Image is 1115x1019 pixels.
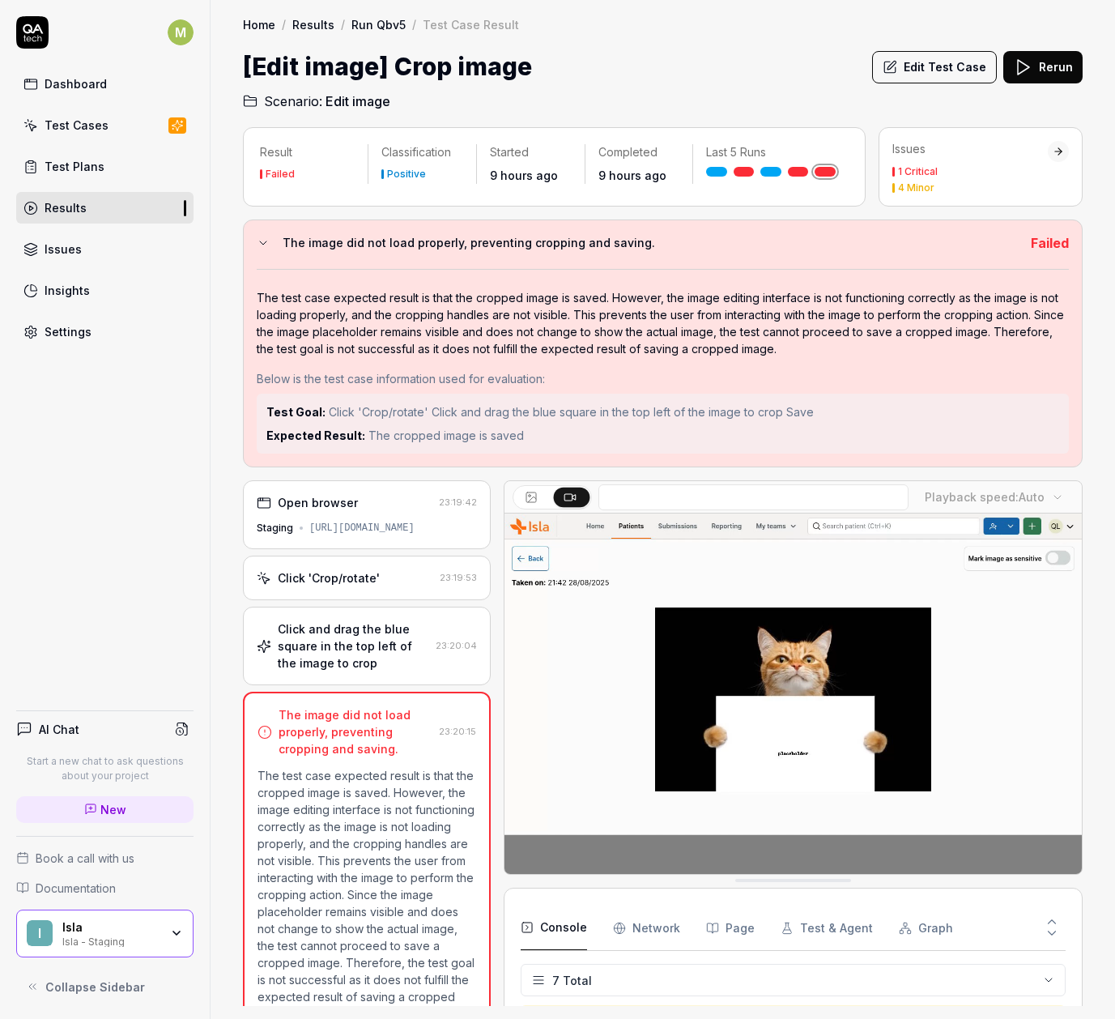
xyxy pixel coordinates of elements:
span: The cropped image is saved [368,428,524,442]
strong: Expected Result: [266,428,365,442]
p: Start a new chat to ask questions about your project [16,754,194,783]
a: Issues [16,233,194,265]
button: Console [521,906,587,951]
div: 1 Critical [898,167,938,177]
div: 4 Minor [898,183,934,193]
a: Scenario:Edit image [243,92,390,111]
button: IIslaIsla - Staging [16,910,194,958]
span: New [100,801,126,818]
div: Issues [45,241,82,258]
span: Scenario: [261,92,322,111]
button: Graph [899,906,953,951]
a: New [16,796,194,823]
button: Rerun [1003,51,1083,83]
a: Insights [16,275,194,306]
div: Results [45,199,87,216]
div: Open browser [278,494,358,511]
span: Click 'Crop/rotate' Click and drag the blue square in the top left of the image to crop Save [329,405,814,419]
div: Click and drag the blue square in the top left of the image to crop [278,620,429,672]
a: Documentation [16,880,194,897]
span: I [27,920,53,946]
button: M [168,16,194,49]
p: Completed [598,144,680,160]
div: The image did not load properly, preventing cropping and saving. [279,706,432,757]
p: Result [260,144,355,160]
a: Run Qbv5 [351,16,406,32]
div: Insights [45,282,90,299]
a: Book a call with us [16,850,194,867]
div: Dashboard [45,75,107,92]
p: Started [490,144,572,160]
time: 23:19:53 [440,572,477,583]
button: Test & Agent [781,906,873,951]
div: Test Cases [45,117,109,134]
button: Collapse Sidebar [16,970,194,1003]
span: Documentation [36,880,116,897]
div: / [282,16,286,32]
button: Page [706,906,755,951]
h1: [Edit image] Crop image [243,49,532,85]
div: Staging [257,521,293,535]
time: 9 hours ago [490,168,558,182]
time: 23:20:15 [439,726,476,737]
a: Results [292,16,334,32]
span: M [168,19,194,45]
a: Settings [16,316,194,347]
h3: The image did not load properly, preventing cropping and saving. [283,233,1018,253]
div: Test Case Result [423,16,519,32]
div: Isla [62,920,160,935]
div: Failed [266,169,295,179]
div: / [341,16,345,32]
div: Isla - Staging [62,934,160,947]
div: Below is the test case information used for evaluation: [257,370,1069,387]
button: Edit Test Case [872,51,997,83]
a: Home [243,16,275,32]
a: Test Plans [16,151,194,182]
a: Test Cases [16,109,194,141]
a: Results [16,192,194,224]
div: [URL][DOMAIN_NAME] [309,521,415,535]
button: The image did not load properly, preventing cropping and saving. [257,233,1018,253]
p: Last 5 Runs [706,144,836,160]
span: Failed [1031,235,1069,251]
div: Issues [892,141,1048,157]
div: The test case expected result is that the cropped image is saved. However, the image editing inte... [257,289,1069,357]
time: 23:19:42 [439,497,477,508]
span: Edit image [326,92,390,111]
div: Click 'Crop/rotate' [278,569,380,586]
div: / [412,16,416,32]
a: Dashboard [16,68,194,100]
time: 9 hours ago [598,168,666,182]
span: Book a call with us [36,850,134,867]
time: 23:20:04 [436,640,477,651]
span: Collapse Sidebar [45,978,145,996]
div: Playback speed: [925,488,1045,505]
p: Classification [381,144,463,160]
h4: AI Chat [39,721,79,738]
button: Network [613,906,680,951]
div: Settings [45,323,91,340]
strong: Test Goal: [266,405,326,419]
div: Positive [387,169,426,179]
div: Test Plans [45,158,104,175]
